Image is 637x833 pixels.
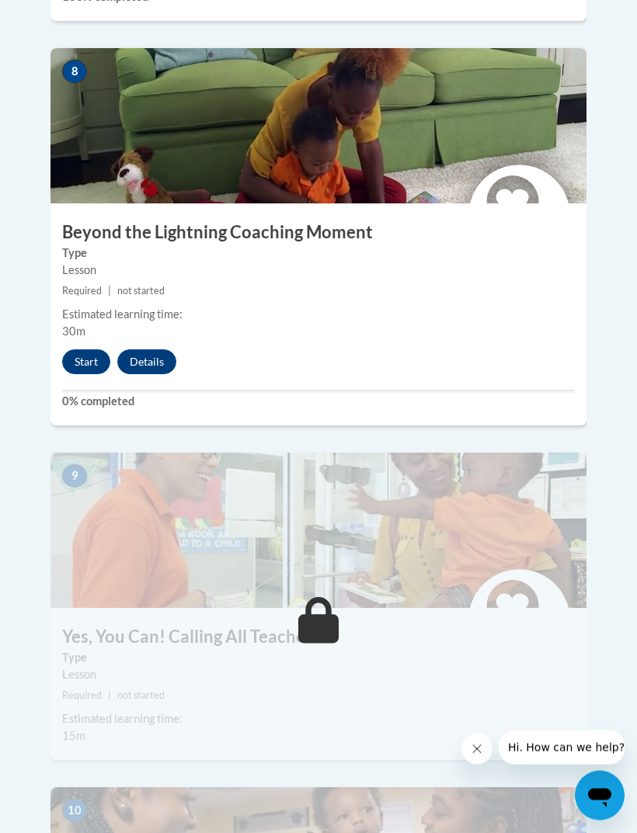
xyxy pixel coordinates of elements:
[62,465,87,488] span: 9
[62,690,102,702] span: Required
[62,711,575,728] div: Estimated learning time:
[62,325,85,338] span: 30m
[62,730,85,743] span: 15m
[461,734,493,765] iframe: Close message
[62,307,575,324] div: Estimated learning time:
[62,262,575,279] div: Lesson
[62,286,102,297] span: Required
[62,350,110,375] button: Start
[50,453,587,609] img: Course Image
[499,731,625,765] iframe: Message from company
[117,286,165,297] span: not started
[108,690,111,702] span: |
[50,221,587,245] h3: Beyond the Lightning Coaching Moment
[62,394,575,411] label: 0% completed
[50,49,587,204] img: Course Image
[117,690,165,702] span: not started
[50,626,587,650] h3: Yes, You Can! Calling All Teachers
[62,650,575,667] label: Type
[62,800,87,823] span: 10
[575,771,625,821] iframe: Button to launch messaging window
[108,286,111,297] span: |
[117,350,176,375] button: Details
[62,667,575,684] div: Lesson
[62,245,575,262] label: Type
[62,61,87,84] span: 8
